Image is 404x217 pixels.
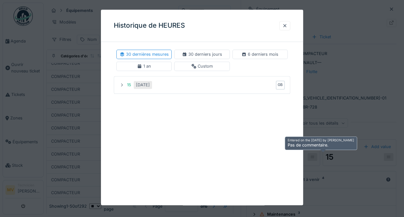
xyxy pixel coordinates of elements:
div: Custom [191,63,213,70]
summary: 15[DATE]GB [117,79,287,91]
h3: Historique de HEURES [114,22,185,30]
div: 1 an [137,63,151,70]
div: 30 dernières mesures [120,51,169,57]
div: 6 derniers mois [241,51,278,57]
div: GB [276,80,285,90]
div: [DATE] [136,82,150,88]
div: Pas de commentaire. [285,137,357,150]
div: 15 [127,82,131,88]
h6: Entered on the [DATE] by [PERSON_NAME] [288,138,354,142]
div: 30 derniers jours [182,51,222,57]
